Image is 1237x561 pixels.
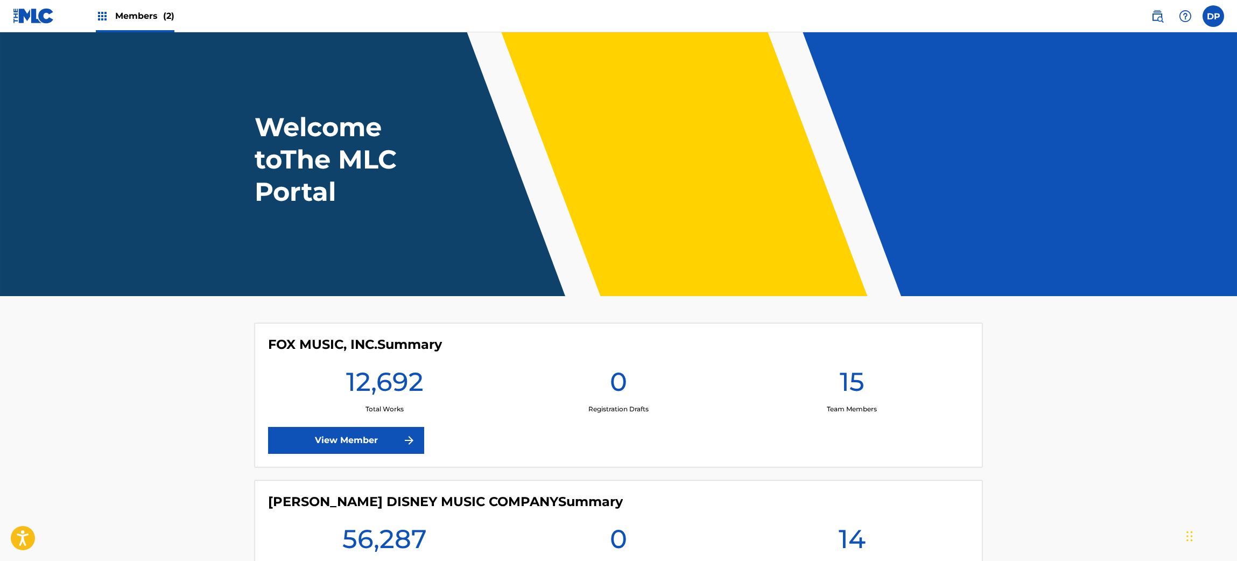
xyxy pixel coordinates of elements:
img: help [1179,10,1192,23]
h4: FOX MUSIC, INC. [268,336,442,353]
h1: 0 [610,366,627,404]
img: search [1151,10,1164,23]
p: Total Works [366,404,404,414]
img: f7272a7cc735f4ea7f67.svg [403,434,416,447]
p: Registration Drafts [588,404,649,414]
span: (2) [163,11,174,21]
a: Public Search [1147,5,1168,27]
div: Help [1175,5,1196,27]
h1: 15 [840,366,865,404]
h1: 12,692 [346,366,424,404]
a: View Member [268,427,424,454]
div: Drag [1186,520,1193,552]
h4: WALT DISNEY MUSIC COMPANY [268,494,623,510]
h1: Welcome to The MLC Portal [255,111,456,208]
p: Team Members [827,404,877,414]
img: Top Rightsholders [96,10,109,23]
div: User Menu [1203,5,1224,27]
iframe: Chat Widget [1183,509,1237,561]
span: Members [115,10,174,22]
img: MLC Logo [13,8,54,24]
